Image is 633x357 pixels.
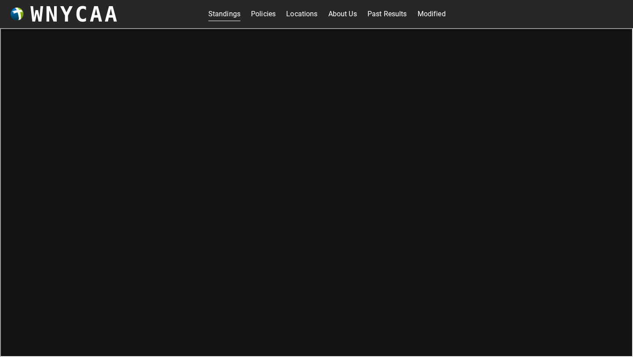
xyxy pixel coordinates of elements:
[328,7,357,21] a: About Us
[367,7,407,21] a: Past Results
[418,7,446,21] a: Modified
[11,7,24,21] img: wnycaaBall.png
[208,7,240,21] a: Standings
[30,2,119,26] h3: WNYCAA
[251,7,276,21] a: Policies
[286,7,317,21] a: Locations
